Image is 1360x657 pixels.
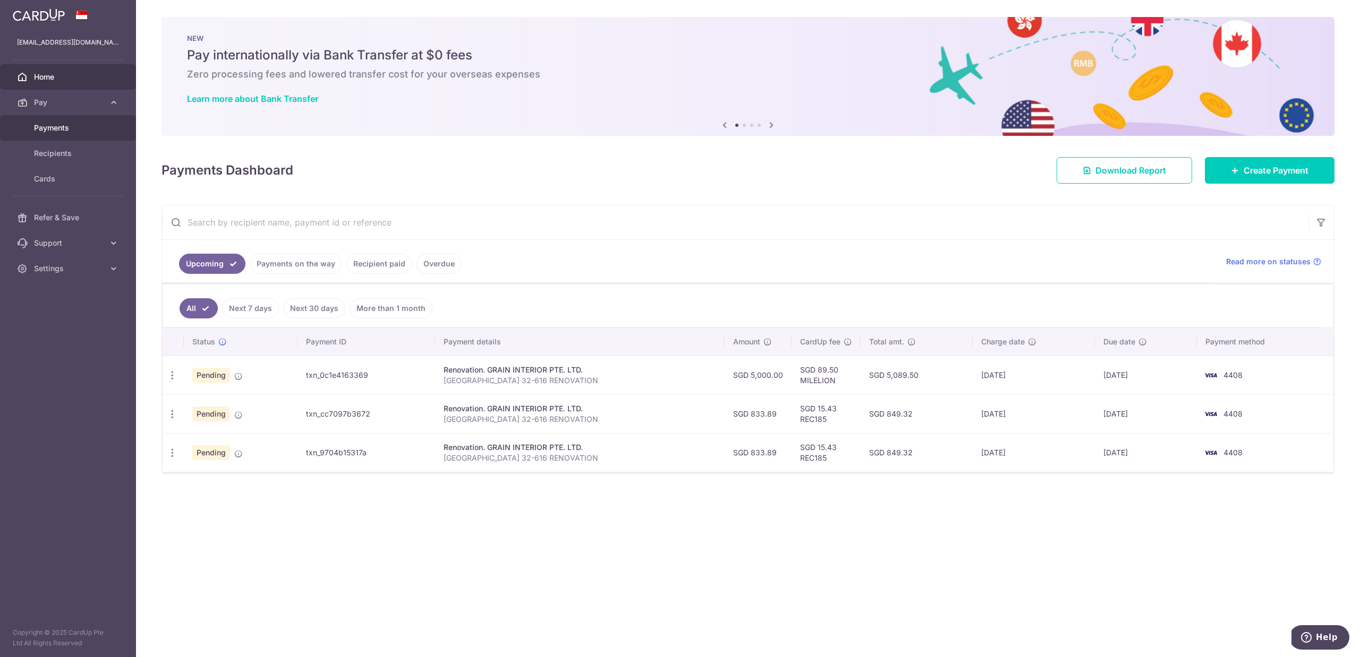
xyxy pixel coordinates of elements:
td: [DATE] [1095,394,1197,433]
h5: Pay internationally via Bank Transfer at $0 fees [187,47,1309,64]
span: Status [192,336,215,347]
span: Create Payment [1244,164,1308,177]
td: txn_9704b15317a [297,433,435,472]
td: SGD 89.50 MILELION [792,356,861,394]
div: Renovation. GRAIN INTERIOR PTE. LTD. [444,442,716,453]
td: SGD 833.89 [725,394,792,433]
span: Pending [192,368,230,383]
div: Renovation. GRAIN INTERIOR PTE. LTD. [444,365,716,375]
a: Learn more about Bank Transfer [187,93,318,104]
span: Payments [34,123,104,133]
a: Payments on the way [250,254,342,274]
td: [DATE] [973,356,1095,394]
span: Download Report [1095,164,1166,177]
span: CardUp fee [800,336,840,347]
span: Settings [34,263,104,274]
td: [DATE] [973,394,1095,433]
img: Bank Card [1200,369,1221,382]
img: Bank Card [1200,446,1221,459]
td: [DATE] [1095,356,1197,394]
td: SGD 15.43 REC185 [792,433,861,472]
iframe: Opens a widget where you can find more information [1291,625,1349,652]
a: Read more on statuses [1226,256,1321,267]
a: More than 1 month [350,298,432,318]
th: Payment details [435,328,725,356]
a: Next 7 days [222,298,279,318]
a: Download Report [1057,157,1192,184]
img: Bank Card [1200,408,1221,420]
img: CardUp [13,8,65,21]
td: txn_0c1e4163369 [297,356,435,394]
span: Pay [34,97,104,108]
p: [GEOGRAPHIC_DATA] 32-616 RENOVATION [444,414,716,425]
a: Upcoming [179,254,245,274]
a: Create Payment [1205,157,1334,184]
p: NEW [187,34,1309,42]
td: [DATE] [973,433,1095,472]
span: Support [34,238,104,248]
a: All [180,298,218,318]
span: Refer & Save [34,212,104,223]
span: Total amt. [869,336,904,347]
p: [GEOGRAPHIC_DATA] 32-616 RENOVATION [444,375,716,386]
span: Amount [733,336,760,347]
div: Renovation. GRAIN INTERIOR PTE. LTD. [444,403,716,414]
td: SGD 849.32 [861,433,973,472]
span: Read more on statuses [1226,256,1311,267]
span: 4408 [1223,448,1243,457]
td: SGD 5,000.00 [725,356,792,394]
td: txn_cc7097b3672 [297,394,435,433]
td: SGD 849.32 [861,394,973,433]
a: Overdue [416,254,462,274]
h4: Payments Dashboard [161,161,293,180]
span: Cards [34,174,104,184]
a: Recipient paid [346,254,412,274]
p: [EMAIL_ADDRESS][DOMAIN_NAME] [17,37,119,48]
a: Next 30 days [283,298,345,318]
span: Pending [192,445,230,460]
td: SGD 833.89 [725,433,792,472]
input: Search by recipient name, payment id or reference [162,205,1308,239]
span: Recipients [34,148,104,159]
span: Home [34,72,104,82]
td: [DATE] [1095,433,1197,472]
th: Payment ID [297,328,435,356]
span: Pending [192,407,230,421]
span: 4408 [1223,370,1243,379]
img: Bank transfer banner [161,17,1334,136]
p: [GEOGRAPHIC_DATA] 32-616 RENOVATION [444,453,716,463]
span: Due date [1103,336,1135,347]
span: 4408 [1223,409,1243,418]
h6: Zero processing fees and lowered transfer cost for your overseas expenses [187,68,1309,81]
td: SGD 15.43 REC185 [792,394,861,433]
th: Payment method [1197,328,1333,356]
span: Charge date [981,336,1025,347]
td: SGD 5,089.50 [861,356,973,394]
